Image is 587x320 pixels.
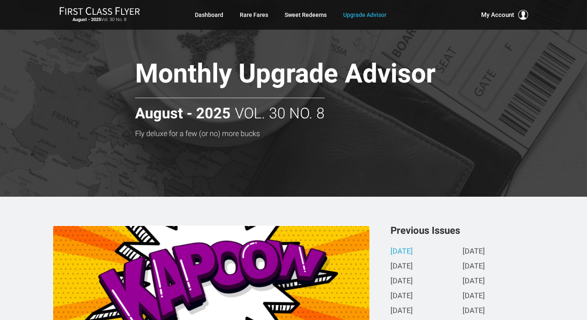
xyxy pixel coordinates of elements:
[343,7,386,22] a: Upgrade Advisor
[195,7,223,22] a: Dashboard
[135,129,493,138] h3: Fly deluxe for a few (or no) more bucks
[481,10,528,20] button: My Account
[463,262,485,271] a: [DATE]
[463,307,485,315] a: [DATE]
[135,106,231,122] strong: August - 2025
[391,307,413,315] a: [DATE]
[59,17,140,23] small: Vol. 30 No. 8
[391,247,413,256] a: [DATE]
[285,7,327,22] a: Sweet Redeems
[481,10,514,20] span: My Account
[463,292,485,301] a: [DATE]
[391,292,413,301] a: [DATE]
[240,7,268,22] a: Rare Fares
[391,277,413,286] a: [DATE]
[135,98,325,122] h2: Vol. 30 No. 8
[135,59,493,91] h1: Monthly Upgrade Advisor
[463,277,485,286] a: [DATE]
[59,7,140,23] a: First Class FlyerAugust - 2025Vol. 30 No. 8
[391,262,413,271] a: [DATE]
[59,7,140,15] img: First Class Flyer
[463,247,485,256] a: [DATE]
[391,226,535,235] h3: Previous Issues
[72,17,101,22] strong: August - 2025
